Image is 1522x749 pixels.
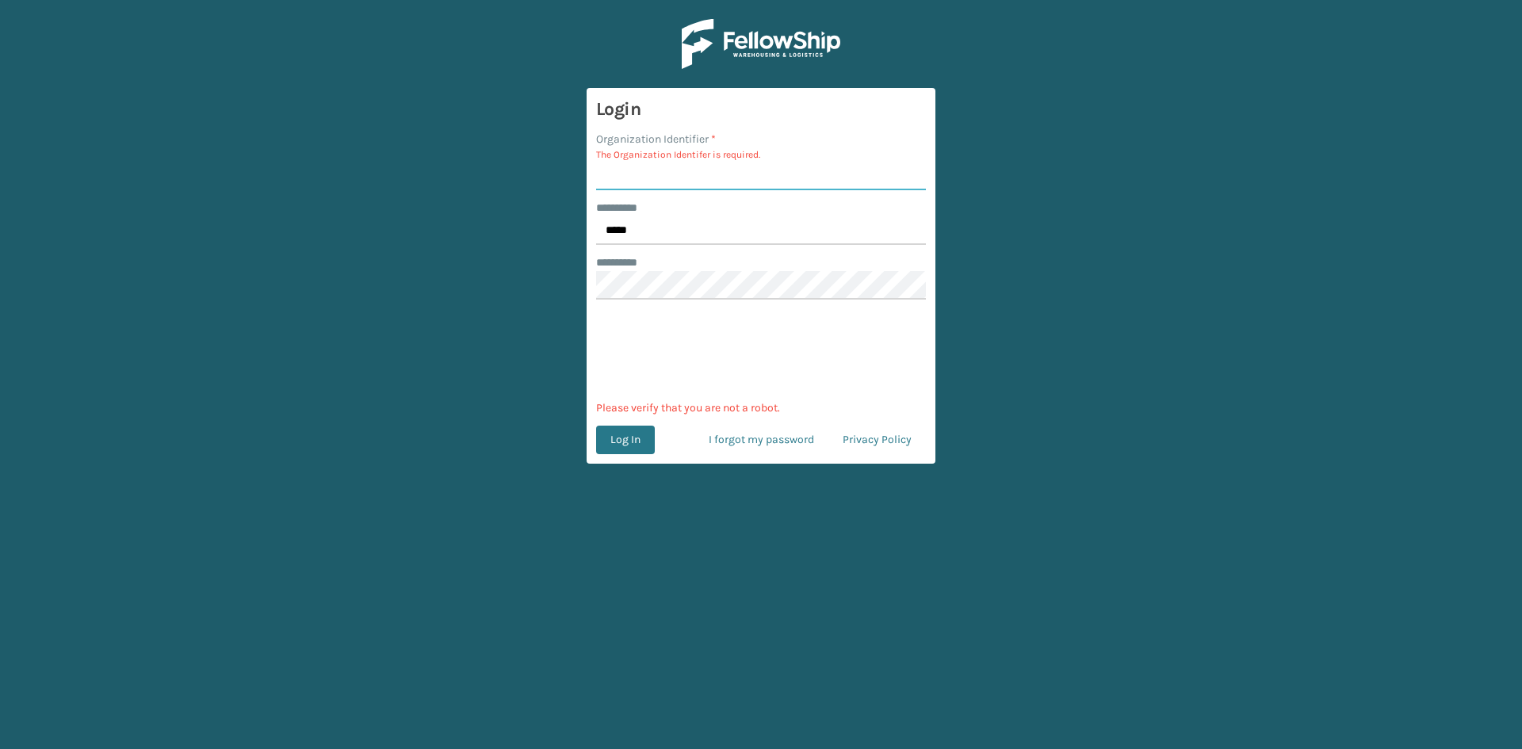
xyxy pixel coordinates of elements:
[596,131,716,147] label: Organization Identifier
[596,97,926,121] h3: Login
[694,426,828,454] a: I forgot my password
[596,426,655,454] button: Log In
[596,399,926,416] p: Please verify that you are not a robot.
[682,19,840,69] img: Logo
[641,319,881,380] iframe: reCAPTCHA
[596,147,926,162] p: The Organization Identifer is required.
[828,426,926,454] a: Privacy Policy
